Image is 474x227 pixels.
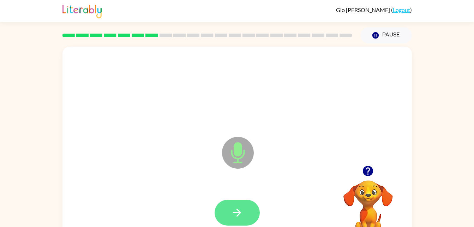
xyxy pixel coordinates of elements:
[62,3,102,18] img: Literably
[361,27,412,43] button: Pause
[336,6,391,13] span: Gio [PERSON_NAME]
[393,6,410,13] a: Logout
[336,6,412,13] div: ( )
